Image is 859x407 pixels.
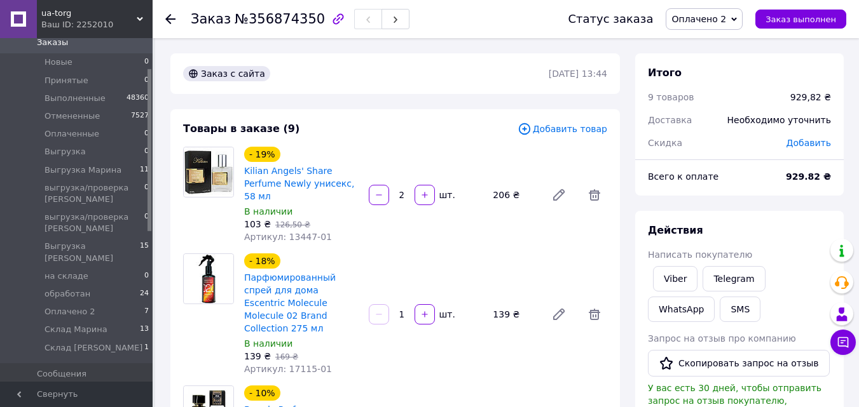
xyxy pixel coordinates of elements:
span: Удалить [582,182,607,208]
span: 0 [144,128,149,140]
button: SMS [720,297,760,322]
span: Добавить товар [518,122,607,136]
span: 103 ₴ [244,219,271,229]
a: Редактировать [546,302,572,327]
div: 206 ₴ [488,186,541,204]
span: Выгрузка [45,146,86,157]
div: Ваш ID: 2252010 [41,19,153,30]
span: Артикул: 17115-01 [244,364,332,374]
span: В наличии [244,206,292,217]
span: Добавить [787,138,831,148]
span: 0 [144,146,149,157]
div: 139 ₴ [488,305,541,323]
a: Telegram [703,266,765,291]
span: Оплачено 2 [45,306,95,317]
div: 929,82 ₴ [790,91,831,103]
span: на складе [45,270,88,282]
span: Всего к оплате [648,171,718,182]
time: [DATE] 13:44 [549,69,607,79]
span: Отмененные [45,110,100,122]
span: Оплаченные [45,128,99,140]
span: 7 [144,306,149,317]
div: шт. [436,308,457,321]
span: 11 [140,164,149,176]
img: Kilian Angels' Share Perfume Newly унисекс, 58 мл [184,147,233,197]
span: обработан [45,288,90,300]
span: Оплачено 2 [671,14,726,24]
span: Склад [PERSON_NAME] [45,342,142,354]
span: Склад Марина [45,324,107,335]
span: Новые [45,57,72,68]
span: выгрузка/проверка [PERSON_NAME] [45,182,144,205]
span: Выполненные [45,93,106,104]
div: - 18% [244,253,280,269]
span: Запрос на отзыв про компанию [648,333,796,344]
div: - 10% [244,385,280,401]
span: Итого [648,67,682,79]
span: Выгрузка [PERSON_NAME] [45,241,140,264]
a: WhatsApp [648,297,715,322]
span: Удалить [582,302,607,327]
div: шт. [436,189,457,201]
span: Сообщения [37,368,86,380]
div: Заказ с сайта [183,66,270,81]
img: Парфюмированный спрей для дома Escentric Molecule Molecule 02 Brand Collection 275 мл [184,254,233,304]
span: 0 [144,270,149,282]
div: Статус заказа [568,13,654,25]
a: Парфюмированный спрей для дома Escentric Molecule Molecule 02 Brand Collection 275 мл [244,272,336,333]
button: Чат с покупателем [830,330,856,355]
span: 7527 [131,110,149,122]
span: Действия [648,224,703,236]
span: 0 [144,211,149,234]
span: Написать покупателю [648,250,752,260]
span: 48360 [127,93,149,104]
span: 169 ₴ [275,352,298,361]
span: ua-torg [41,8,137,19]
span: Товары в заказе (9) [183,123,299,135]
span: 13 [140,324,149,335]
span: Заказ [191,11,231,27]
span: Скидка [648,138,682,148]
a: Редактировать [546,182,572,208]
span: №356874350 [235,11,325,27]
a: Kilian Angels' Share Perfume Newly унисекс, 58 мл [244,166,354,201]
span: 126,50 ₴ [275,220,310,229]
span: выгрузка/проверка [PERSON_NAME] [45,211,144,234]
span: 9 товаров [648,92,694,102]
b: 929.82 ₴ [786,171,831,182]
div: - 19% [244,147,280,162]
a: Viber [653,266,698,291]
span: Заказ выполнен [766,15,836,24]
div: Необходимо уточнить [720,106,839,134]
span: Доставка [648,115,692,125]
span: Артикул: 13447-01 [244,232,332,242]
div: Вернуться назад [165,13,175,25]
span: 0 [144,57,149,68]
span: 0 [144,182,149,205]
span: В наличии [244,338,292,349]
span: Принятые [45,75,88,86]
button: Заказ выполнен [755,10,846,29]
span: 15 [140,241,149,264]
span: 24 [140,288,149,300]
span: Выгрузка Марина [45,164,121,176]
span: 1 [144,342,149,354]
span: 139 ₴ [244,351,271,361]
button: Скопировать запрос на отзыв [648,350,830,377]
span: 0 [144,75,149,86]
span: Заказы [37,37,68,48]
